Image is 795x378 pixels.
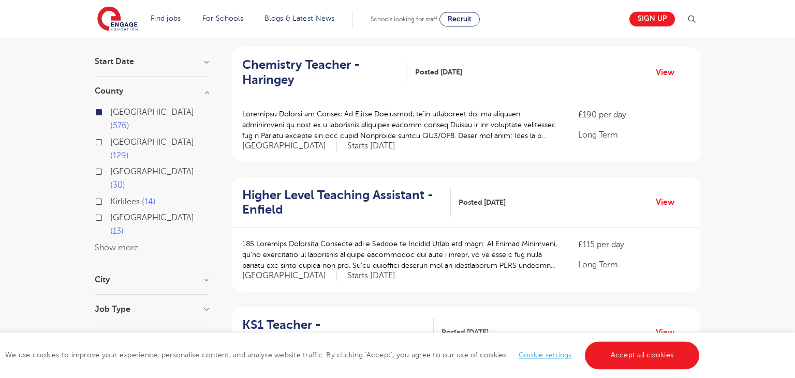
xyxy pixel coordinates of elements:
[110,167,194,176] span: [GEOGRAPHIC_DATA]
[110,108,117,114] input: [GEOGRAPHIC_DATA] 576
[441,327,489,338] span: Posted [DATE]
[110,138,117,144] input: [GEOGRAPHIC_DATA] 129
[242,188,451,218] a: Higher Level Teaching Assistant - Enfield
[110,108,194,117] span: [GEOGRAPHIC_DATA]
[578,259,690,271] p: Long Term
[656,195,682,209] a: View
[110,226,124,236] span: 13
[415,67,462,78] span: Posted [DATE]
[110,121,129,130] span: 576
[97,6,138,32] img: Engage Education
[95,305,209,313] h3: Job Type
[371,16,437,23] span: Schools looking for staff
[242,238,557,271] p: 185 Loremips Dolorsita Consecte adi e Seddoe te Incidid Utlab etd magn: Al Enimad Minimveni, qu’n...
[242,188,443,218] h2: Higher Level Teaching Assistant - Enfield
[578,238,690,251] p: £115 per day
[151,14,181,22] a: Find jobs
[110,197,117,204] input: Kirklees 14
[95,87,209,95] h3: County
[439,12,480,26] a: Recruit
[448,15,472,23] span: Recruit
[578,129,690,141] p: Long Term
[202,14,243,22] a: For Schools
[242,109,557,141] p: Loremipsu Dolorsi am Consec Ad Elitse Doeiusmod, te’in utlaboreet dol ma aliquaen adminimveni qu ...
[629,11,675,26] a: Sign up
[110,213,194,222] span: [GEOGRAPHIC_DATA]
[110,167,117,174] input: [GEOGRAPHIC_DATA] 30
[519,351,572,359] a: Cookie settings
[5,351,702,359] span: We use cookies to improve your experience, personalise content, and analyse website traffic. By c...
[95,276,209,284] h3: City
[656,66,682,79] a: View
[347,141,395,152] p: Starts [DATE]
[95,243,139,252] button: Show more
[459,197,506,208] span: Posted [DATE]
[242,141,337,152] span: [GEOGRAPHIC_DATA]
[110,138,194,147] span: [GEOGRAPHIC_DATA]
[264,14,335,22] a: Blogs & Latest News
[110,151,129,160] span: 129
[585,341,700,369] a: Accept all cookies
[578,109,690,121] p: £190 per day
[95,57,209,66] h3: Start Date
[242,317,425,347] h2: KS1 Teacher - [GEOGRAPHIC_DATA]
[242,270,337,281] span: [GEOGRAPHIC_DATA]
[347,270,395,281] p: Starts [DATE]
[142,197,156,206] span: 14
[110,197,140,206] span: Kirklees
[242,57,407,87] a: Chemistry Teacher - Haringey
[110,180,125,190] span: 30
[242,57,399,87] h2: Chemistry Teacher - Haringey
[242,317,434,347] a: KS1 Teacher - [GEOGRAPHIC_DATA]
[656,326,682,339] a: View
[110,213,117,220] input: [GEOGRAPHIC_DATA] 13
